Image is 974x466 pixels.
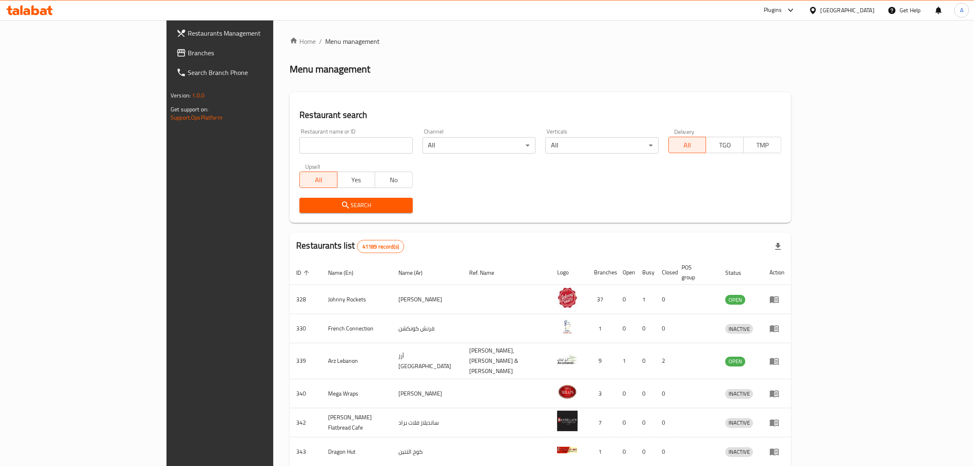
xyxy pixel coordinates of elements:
[557,382,578,402] img: Mega Wraps
[171,104,208,115] span: Get support on:
[636,260,655,285] th: Busy
[725,418,753,428] span: INACTIVE
[682,262,709,282] span: POS group
[706,137,744,153] button: TGO
[328,268,364,278] span: Name (En)
[616,260,636,285] th: Open
[636,343,655,379] td: 0
[769,294,785,304] div: Menu
[375,172,413,188] button: No
[322,408,392,437] td: [PERSON_NAME] Flatbread Cafe
[587,408,616,437] td: 7
[763,260,791,285] th: Action
[655,285,675,314] td: 0
[299,137,412,154] input: Search for restaurant name or ID..
[821,6,875,15] div: [GEOGRAPHIC_DATA]
[392,285,463,314] td: [PERSON_NAME]
[299,109,781,121] h2: Restaurant search
[557,349,578,370] img: Arz Lebanon
[655,314,675,343] td: 0
[299,172,337,188] button: All
[423,137,535,154] div: All
[616,408,636,437] td: 0
[322,379,392,408] td: Mega Wraps
[305,163,320,169] label: Upsell
[188,28,323,38] span: Restaurants Management
[557,440,578,460] img: Dragon Hut
[725,447,753,457] div: INACTIVE
[725,447,753,457] span: INACTIVE
[322,285,392,314] td: Johnny Rockets
[709,139,740,151] span: TGO
[557,287,578,308] img: Johnny Rockets
[188,48,323,58] span: Branches
[655,260,675,285] th: Closed
[725,357,745,366] span: OPEN
[296,268,312,278] span: ID
[655,379,675,408] td: 0
[769,323,785,333] div: Menu
[171,112,223,123] a: Support.OpsPlatform
[747,139,778,151] span: TMP
[306,200,406,210] span: Search
[725,295,745,305] span: OPEN
[672,139,703,151] span: All
[960,6,963,15] span: A
[587,285,616,314] td: 37
[470,268,505,278] span: Ref. Name
[587,379,616,408] td: 3
[341,174,372,186] span: Yes
[358,243,404,251] span: 41189 record(s)
[398,268,433,278] span: Name (Ar)
[764,5,782,15] div: Plugins
[725,324,753,334] span: INACTIVE
[743,137,781,153] button: TMP
[636,285,655,314] td: 1
[357,240,404,253] div: Total records count
[392,314,463,343] td: فرنش كونكشن
[616,379,636,408] td: 0
[303,174,334,186] span: All
[551,260,587,285] th: Logo
[616,343,636,379] td: 1
[769,418,785,428] div: Menu
[557,411,578,431] img: Sandella's Flatbread Cafe
[325,36,380,46] span: Menu management
[557,317,578,337] img: French Connection
[725,268,752,278] span: Status
[463,343,551,379] td: [PERSON_NAME],[PERSON_NAME] & [PERSON_NAME]
[587,314,616,343] td: 1
[296,240,404,253] h2: Restaurants list
[769,447,785,457] div: Menu
[170,43,329,63] a: Branches
[392,408,463,437] td: سانديلاز فلات براد
[674,129,695,134] label: Delivery
[636,408,655,437] td: 0
[378,174,409,186] span: No
[655,343,675,379] td: 2
[299,198,412,213] button: Search
[170,63,329,82] a: Search Branch Phone
[170,23,329,43] a: Restaurants Management
[636,379,655,408] td: 0
[392,343,463,379] td: أرز [GEOGRAPHIC_DATA]
[392,379,463,408] td: [PERSON_NAME]
[725,389,753,398] span: INACTIVE
[636,314,655,343] td: 0
[171,90,191,101] span: Version:
[322,314,392,343] td: French Connection
[616,314,636,343] td: 0
[545,137,658,154] div: All
[290,63,370,76] h2: Menu management
[337,172,375,188] button: Yes
[290,36,791,46] nav: breadcrumb
[668,137,706,153] button: All
[587,343,616,379] td: 9
[192,90,205,101] span: 1.0.0
[322,343,392,379] td: Arz Lebanon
